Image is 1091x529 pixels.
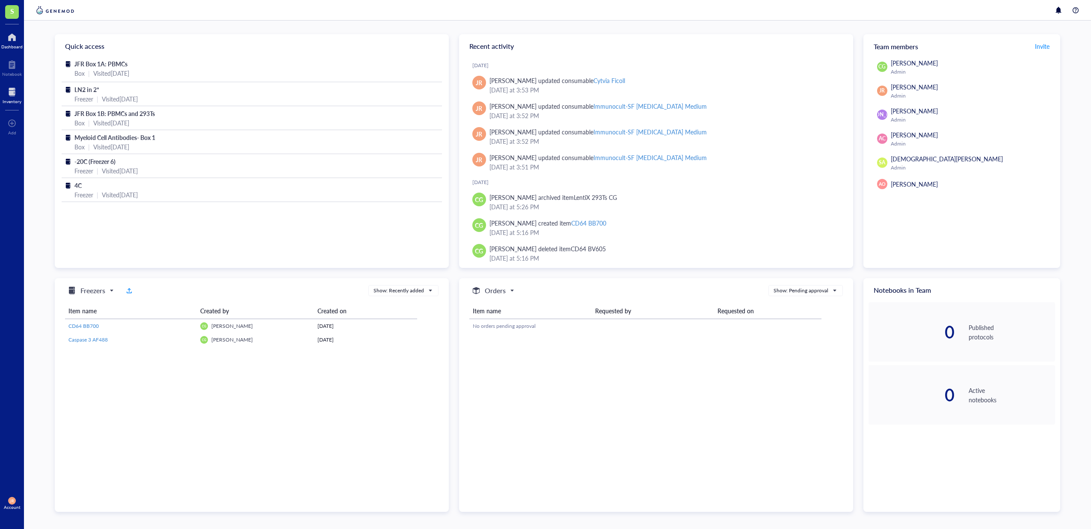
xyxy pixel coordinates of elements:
[469,303,592,319] th: Item name
[80,285,105,296] h5: Freezers
[466,215,846,241] a: CG[PERSON_NAME] created itemCD64 BB700[DATE] at 5:16 PM
[10,6,14,16] span: S
[571,244,606,253] div: CD64 BV605
[466,72,846,98] a: JR[PERSON_NAME] updated consumableCytvia Ficoll[DATE] at 3:53 PM
[102,190,138,199] div: Visited [DATE]
[489,244,606,253] div: [PERSON_NAME] deleted item
[4,505,21,510] div: Account
[592,303,714,319] th: Requested by
[74,157,116,166] span: -20C (Freezer 6)
[74,142,85,152] div: Box
[102,166,138,175] div: Visited [DATE]
[489,253,839,263] div: [DATE] at 5:16 PM
[211,336,253,343] span: [PERSON_NAME]
[8,130,16,135] div: Add
[459,34,853,58] div: Recent activity
[93,68,129,78] div: Visited [DATE]
[102,94,138,104] div: Visited [DATE]
[891,131,938,139] span: [PERSON_NAME]
[202,338,206,342] span: CG
[891,180,938,188] span: [PERSON_NAME]
[466,149,846,175] a: JR[PERSON_NAME] updated consumableImmunocult-SF [MEDICAL_DATA] Medium[DATE] at 3:51 PM
[891,92,1052,99] div: Admin
[374,287,424,294] div: Show: Recently added
[489,218,606,228] div: [PERSON_NAME] created item
[93,118,129,128] div: Visited [DATE]
[88,118,90,128] div: |
[475,246,483,256] span: CG
[475,220,483,230] span: CG
[489,127,707,137] div: [PERSON_NAME] updated consumable
[10,499,14,503] span: JR
[1,30,23,49] a: Dashboard
[34,5,76,15] img: genemod-logo
[476,78,482,87] span: JR
[2,71,22,77] div: Notebook
[317,336,414,344] div: [DATE]
[476,155,482,164] span: JR
[969,323,1055,342] div: Published protocols
[74,118,85,128] div: Box
[472,179,846,186] div: [DATE]
[475,195,483,204] span: CG
[74,181,82,190] span: 4C
[891,116,1052,123] div: Admin
[211,322,253,330] span: [PERSON_NAME]
[489,76,625,85] div: [PERSON_NAME] updated consumable
[68,336,193,344] a: Caspase 3 AF488
[969,386,1055,404] div: Active notebooks
[879,135,886,143] span: AC
[593,128,707,136] div: Immunocult-SF [MEDICAL_DATA] Medium
[489,193,617,202] div: [PERSON_NAME] archived item
[489,228,839,237] div: [DATE] at 5:16 PM
[314,303,417,319] th: Created on
[74,59,127,68] span: JFR Box 1A: PBMCs
[879,87,885,95] span: JR
[489,111,839,120] div: [DATE] at 3:52 PM
[593,76,625,85] div: Cytvia Ficoll
[74,190,93,199] div: Freezer
[65,303,197,319] th: Item name
[466,124,846,149] a: JR[PERSON_NAME] updated consumableImmunocult-SF [MEDICAL_DATA] Medium[DATE] at 3:52 PM
[489,153,707,162] div: [PERSON_NAME] updated consumable
[68,322,193,330] a: CD64 BB700
[74,133,155,142] span: Myeloid Cell Antibodies- Box 1
[879,159,885,166] span: SA
[476,104,482,113] span: JR
[878,63,886,71] span: CG
[473,322,818,330] div: No orders pending approval
[891,107,938,115] span: [PERSON_NAME]
[714,303,821,319] th: Requested on
[197,303,314,319] th: Created by
[861,111,903,119] span: [PERSON_NAME]
[863,278,1060,302] div: Notebooks in Team
[97,94,98,104] div: |
[55,34,449,58] div: Quick access
[97,166,98,175] div: |
[74,94,93,104] div: Freezer
[891,155,1003,163] span: [DEMOGRAPHIC_DATA][PERSON_NAME]
[1,44,23,49] div: Dashboard
[74,166,93,175] div: Freezer
[68,336,108,343] span: Caspase 3 AF488
[489,85,839,95] div: [DATE] at 3:53 PM
[863,34,1060,58] div: Team members
[593,153,707,162] div: Immunocult-SF [MEDICAL_DATA] Medium
[2,58,22,77] a: Notebook
[571,219,606,227] div: CD64 BB700
[68,322,99,330] span: CD64 BB700
[202,324,206,328] span: CG
[88,68,90,78] div: |
[891,164,1052,171] div: Admin
[485,285,506,296] h5: Orders
[879,181,886,187] span: AO
[74,109,155,118] span: JFR Box 1B: PBMCs and 293Ts
[466,98,846,124] a: JR[PERSON_NAME] updated consumableImmunocult-SF [MEDICAL_DATA] Medium[DATE] at 3:52 PM
[97,190,98,199] div: |
[574,193,617,202] div: LentiX 293Ts CG
[317,322,414,330] div: [DATE]
[1035,39,1050,53] button: Invite
[3,85,21,104] a: Inventory
[93,142,129,152] div: Visited [DATE]
[869,324,955,341] div: 0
